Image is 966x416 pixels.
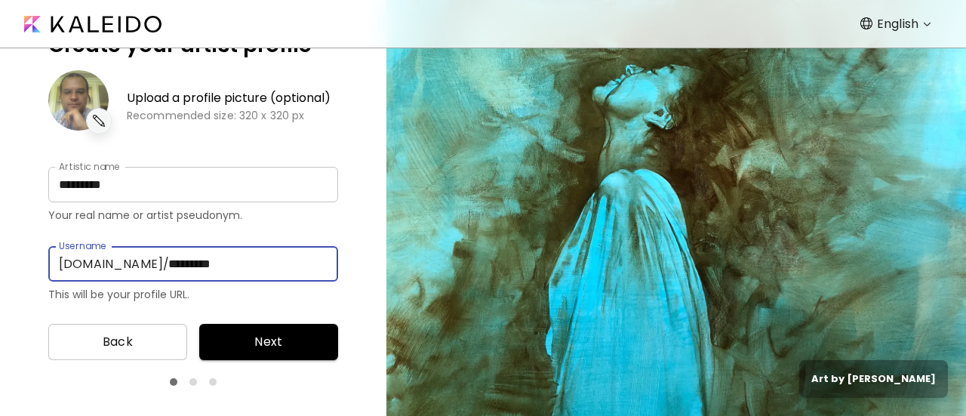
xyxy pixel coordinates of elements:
img: Language [860,17,872,29]
h5: Upload a profile picture (optional) [127,91,331,106]
button: Next [199,324,338,360]
p: [DOMAIN_NAME]/ [59,255,169,273]
p: This will be your profile URL. [48,288,338,301]
img: Kaleido [24,16,162,32]
p: Your real name or artist pseudonym. [48,208,338,222]
button: Back [48,324,187,360]
div: English [865,12,937,36]
span: Back [60,333,175,351]
h6: Recommended size: 320 x 320 px [127,109,331,122]
span: Next [211,333,326,351]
